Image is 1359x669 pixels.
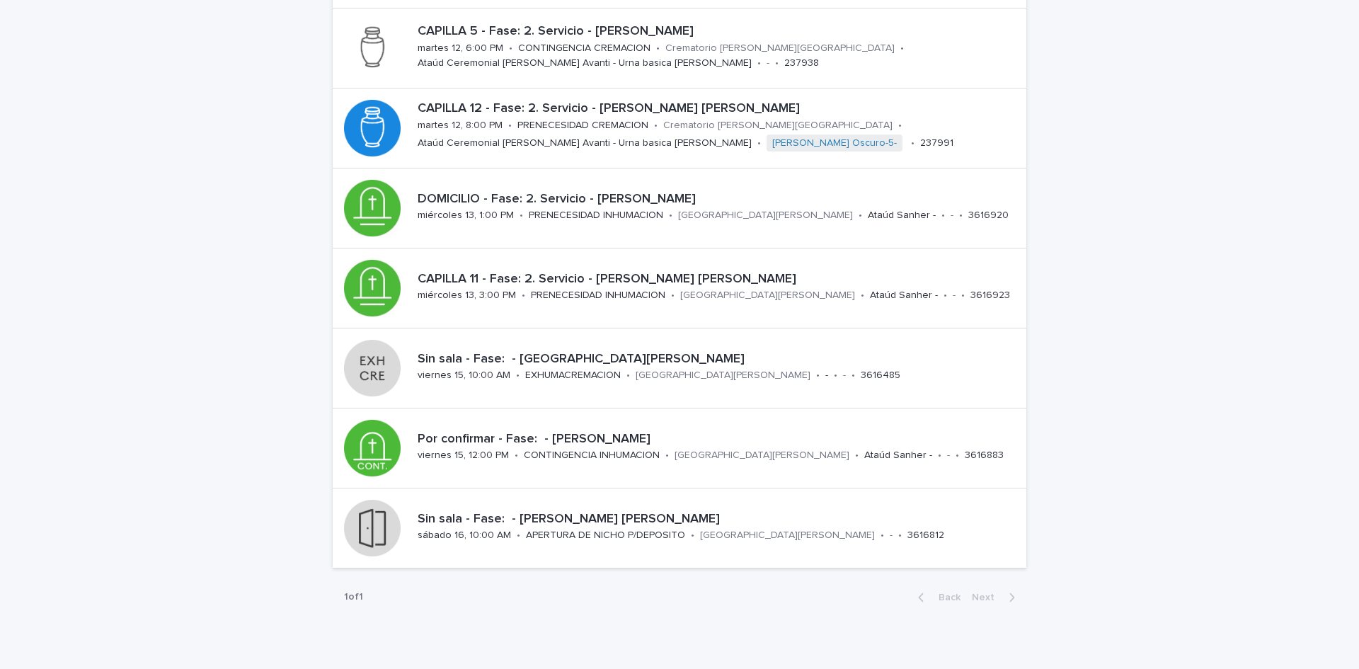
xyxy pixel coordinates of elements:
[868,210,936,222] p: Ataúd Sanher -
[418,42,503,55] p: martes 12, 6:00 PM
[531,290,665,302] p: PRENECESIDAD INHUMACION
[907,591,966,604] button: Back
[529,210,663,222] p: PRENECESIDAD INHUMACION
[418,290,516,302] p: miércoles 13, 3:00 PM
[900,42,904,55] p: •
[953,290,956,302] p: -
[418,57,752,69] p: Ataúd Ceremonial [PERSON_NAME] Avanti - Urna basica [PERSON_NAME]
[966,591,1026,604] button: Next
[418,272,1021,287] p: CAPILLA 11 - Fase: 2. Servicio - [PERSON_NAME] [PERSON_NAME]
[930,593,961,602] span: Back
[951,210,953,222] p: -
[671,290,675,302] p: •
[757,137,761,149] p: •
[775,57,779,69] p: •
[333,408,1026,488] a: Por confirmar - Fase: - [PERSON_NAME]viernes 15, 12:00 PM•CONTINGENCIA INHUMACION•[GEOGRAPHIC_DAT...
[784,57,819,69] p: 237938
[626,370,630,382] p: •
[898,530,902,542] p: •
[968,210,1009,222] p: 3616920
[767,57,769,69] p: -
[956,450,959,462] p: •
[961,290,965,302] p: •
[859,210,862,222] p: •
[861,290,864,302] p: •
[333,8,1026,88] a: CAPILLA 5 - Fase: 2. Servicio - [PERSON_NAME]martes 12, 6:00 PM•CONTINGENCIA CREMACION•Crematorio...
[418,512,1021,527] p: Sin sala - Fase: - [PERSON_NAME] [PERSON_NAME]
[675,450,849,462] p: [GEOGRAPHIC_DATA][PERSON_NAME]
[333,88,1026,168] a: CAPILLA 12 - Fase: 2. Servicio - [PERSON_NAME] [PERSON_NAME]martes 12, 8:00 PM•PRENECESIDAD CREMA...
[870,290,938,302] p: Ataúd Sanher -
[418,101,1021,117] p: CAPILLA 12 - Fase: 2. Servicio - [PERSON_NAME] [PERSON_NAME]
[757,57,761,69] p: •
[517,530,520,542] p: •
[825,370,828,382] p: -
[843,370,846,382] p: -
[890,530,893,542] p: -
[656,42,660,55] p: •
[941,210,945,222] p: •
[772,137,897,149] a: [PERSON_NAME] Oscuro-5-
[938,450,941,462] p: •
[972,593,1003,602] span: Next
[947,450,950,462] p: -
[816,370,820,382] p: •
[418,210,514,222] p: miércoles 13, 1:00 PM
[333,168,1026,248] a: DOMICILIO - Fase: 2. Servicio - [PERSON_NAME]miércoles 13, 1:00 PM•PRENECESIDAD INHUMACION•[GEOGR...
[907,530,944,542] p: 3616812
[834,370,837,382] p: •
[333,488,1026,568] a: Sin sala - Fase: - [PERSON_NAME] [PERSON_NAME]sábado 16, 10:00 AM•APERTURA DE NICHO P/DEPOSITO•[G...
[665,450,669,462] p: •
[970,290,1010,302] p: 3616923
[678,210,853,222] p: [GEOGRAPHIC_DATA][PERSON_NAME]
[333,328,1026,408] a: Sin sala - Fase: - [GEOGRAPHIC_DATA][PERSON_NAME]viernes 15, 10:00 AM•EXHUMACREMACION•[GEOGRAPHIC...
[524,450,660,462] p: CONTINGENCIA INHUMACION
[636,370,810,382] p: [GEOGRAPHIC_DATA][PERSON_NAME]
[669,210,672,222] p: •
[333,580,374,614] p: 1 of 1
[851,370,855,382] p: •
[881,530,884,542] p: •
[418,24,1021,40] p: CAPILLA 5 - Fase: 2. Servicio - [PERSON_NAME]
[525,370,621,382] p: EXHUMACREMACION
[418,450,509,462] p: viernes 15, 12:00 PM
[944,290,947,302] p: •
[418,192,1021,207] p: DOMICILIO - Fase: 2. Servicio - [PERSON_NAME]
[515,450,518,462] p: •
[654,120,658,132] p: •
[333,248,1026,328] a: CAPILLA 11 - Fase: 2. Servicio - [PERSON_NAME] [PERSON_NAME]miércoles 13, 3:00 PM•PRENECESIDAD IN...
[861,370,900,382] p: 3616485
[418,120,503,132] p: martes 12, 8:00 PM
[691,530,694,542] p: •
[522,290,525,302] p: •
[418,352,1021,367] p: Sin sala - Fase: - [GEOGRAPHIC_DATA][PERSON_NAME]
[526,530,685,542] p: APERTURA DE NICHO P/DEPOSITO
[508,120,512,132] p: •
[911,137,914,149] p: •
[700,530,875,542] p: [GEOGRAPHIC_DATA][PERSON_NAME]
[965,450,1004,462] p: 3616883
[509,42,512,55] p: •
[418,370,510,382] p: viernes 15, 10:00 AM
[516,370,520,382] p: •
[864,450,932,462] p: Ataúd Sanher -
[663,120,893,132] p: Crematorio [PERSON_NAME][GEOGRAPHIC_DATA]
[418,432,1021,447] p: Por confirmar - Fase: - [PERSON_NAME]
[517,120,648,132] p: PRENECESIDAD CREMACION
[418,530,511,542] p: sábado 16, 10:00 AM
[959,210,963,222] p: •
[665,42,895,55] p: Crematorio [PERSON_NAME][GEOGRAPHIC_DATA]
[898,120,902,132] p: •
[855,450,859,462] p: •
[518,42,650,55] p: CONTINGENCIA CREMACION
[920,137,953,149] p: 237991
[520,210,523,222] p: •
[418,137,752,149] p: Ataúd Ceremonial [PERSON_NAME] Avanti - Urna basica [PERSON_NAME]
[680,290,855,302] p: [GEOGRAPHIC_DATA][PERSON_NAME]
